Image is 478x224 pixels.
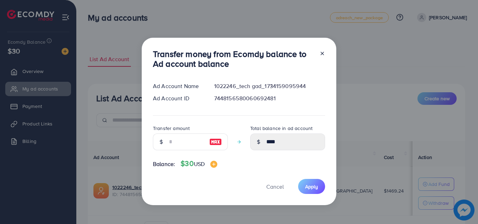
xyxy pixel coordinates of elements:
div: 7448156580060692481 [209,94,331,102]
span: Apply [305,183,318,190]
h3: Transfer money from Ecomdy balance to Ad account balance [153,49,314,69]
label: Total balance in ad account [250,125,312,132]
h4: $30 [181,159,217,168]
span: Cancel [266,183,284,190]
span: Balance: [153,160,175,168]
button: Apply [298,179,325,194]
button: Cancel [258,179,293,194]
label: Transfer amount [153,125,190,132]
img: image [210,161,217,168]
img: image [209,138,222,146]
div: 1022246_tech gad_1734159095944 [209,82,331,90]
span: USD [194,160,205,168]
div: Ad Account Name [147,82,209,90]
div: Ad Account ID [147,94,209,102]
